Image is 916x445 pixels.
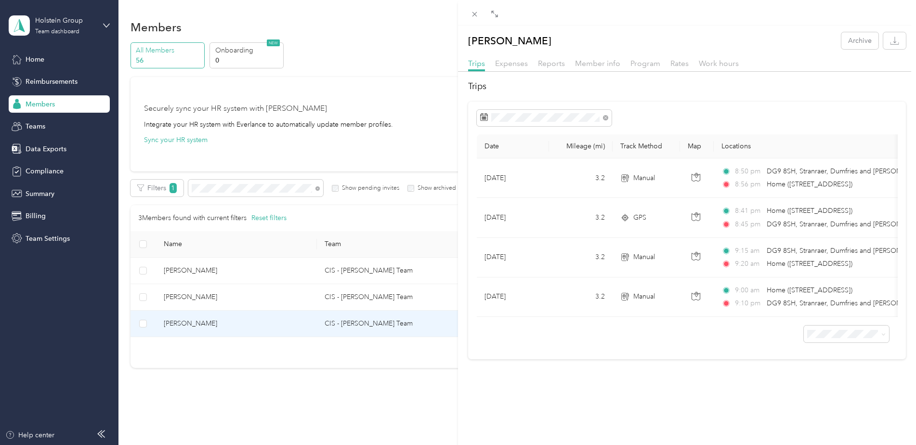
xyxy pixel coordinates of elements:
[735,219,762,230] span: 8:45 pm
[549,158,613,198] td: 3.2
[862,391,916,445] iframe: Everlance-gr Chat Button Frame
[735,298,762,309] span: 9:10 pm
[477,158,549,198] td: [DATE]
[767,260,852,268] span: Home ([STREET_ADDRESS])
[477,277,549,317] td: [DATE]
[633,252,655,262] span: Manual
[630,59,660,68] span: Program
[477,198,549,237] td: [DATE]
[633,212,646,223] span: GPS
[468,80,906,93] h2: Trips
[841,32,878,49] button: Archive
[549,238,613,277] td: 3.2
[735,246,762,256] span: 9:15 am
[767,286,852,294] span: Home ([STREET_ADDRESS])
[613,134,680,158] th: Track Method
[680,134,714,158] th: Map
[735,166,762,177] span: 8:50 pm
[468,59,485,68] span: Trips
[549,277,613,317] td: 3.2
[735,206,762,216] span: 8:41 pm
[495,59,528,68] span: Expenses
[735,259,762,269] span: 9:20 am
[735,285,762,296] span: 9:00 am
[633,291,655,302] span: Manual
[549,198,613,237] td: 3.2
[575,59,620,68] span: Member info
[670,59,689,68] span: Rates
[549,134,613,158] th: Mileage (mi)
[735,179,762,190] span: 8:56 pm
[477,134,549,158] th: Date
[767,207,852,215] span: Home ([STREET_ADDRESS])
[767,180,852,188] span: Home ([STREET_ADDRESS])
[468,32,551,49] p: [PERSON_NAME]
[699,59,739,68] span: Work hours
[477,238,549,277] td: [DATE]
[538,59,565,68] span: Reports
[633,173,655,183] span: Manual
